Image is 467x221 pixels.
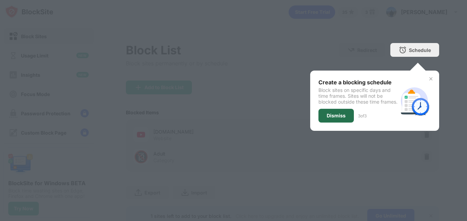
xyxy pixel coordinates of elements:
img: schedule.svg [398,84,431,117]
div: 3 of 3 [358,113,367,118]
img: x-button.svg [428,76,434,82]
div: Schedule [409,47,431,53]
div: Block sites on specific days and time frames. Sites will not be blocked outside these time frames. [318,87,398,105]
div: Dismiss [327,113,346,118]
div: Create a blocking schedule [318,79,398,86]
